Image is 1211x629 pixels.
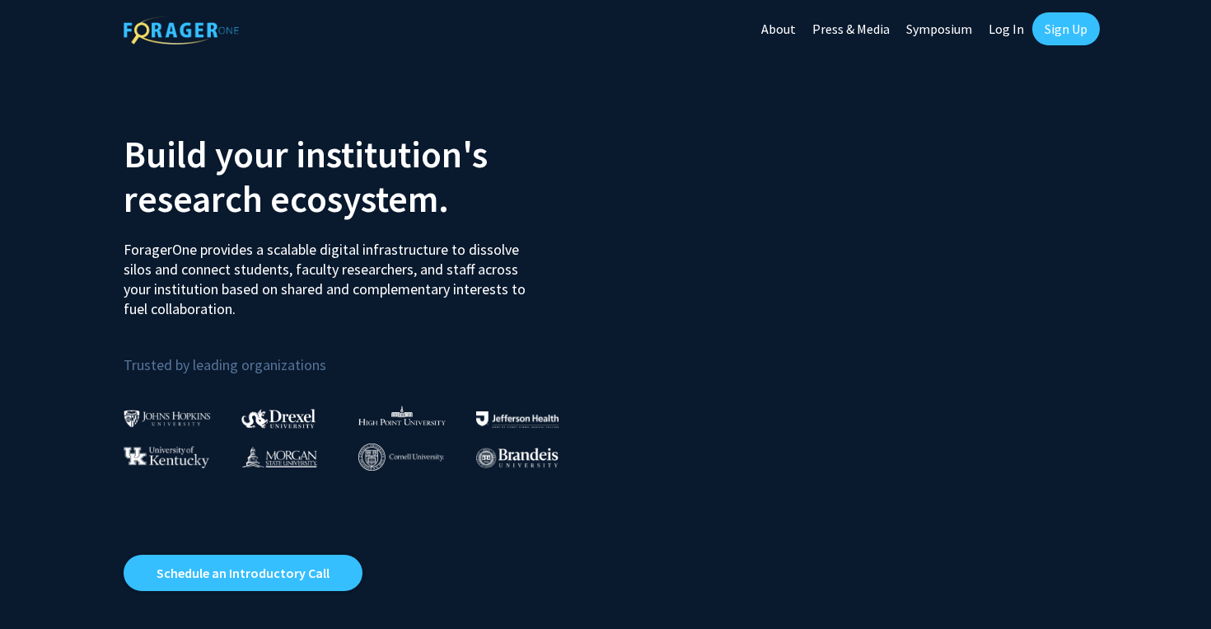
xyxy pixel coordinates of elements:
p: ForagerOne provides a scalable digital infrastructure to dissolve silos and connect students, fac... [124,228,537,319]
a: Opens in a new tab [124,555,362,591]
img: University of Kentucky [124,446,209,468]
img: Brandeis University [476,448,559,468]
img: Cornell University [358,444,444,471]
img: Morgan State University [241,446,317,467]
img: Drexel University [241,409,316,428]
a: Sign Up [1032,12,1100,45]
img: Johns Hopkins University [124,410,211,427]
p: Trusted by leading organizations [124,332,593,378]
img: High Point University [358,406,446,425]
img: ForagerOne Logo [124,16,239,45]
h2: Build your institution's research ecosystem. [124,132,593,221]
img: Thomas Jefferson University [476,411,559,427]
